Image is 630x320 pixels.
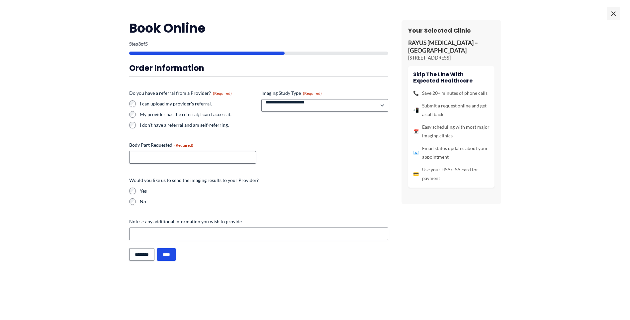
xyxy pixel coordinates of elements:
p: RAYUS [MEDICAL_DATA] – [GEOGRAPHIC_DATA] [408,39,495,55]
legend: Do you have a referral from a Provider? [129,90,232,96]
li: Email status updates about your appointment [413,144,490,161]
span: × [607,7,620,20]
label: Yes [140,188,388,194]
label: My provider has the referral; I can't access it. [140,111,256,118]
li: Save 20+ minutes of phone calls [413,89,490,97]
label: No [140,198,388,205]
span: 📧 [413,148,419,157]
span: 5 [145,41,148,47]
legend: Would you like us to send the imaging results to your Provider? [129,177,259,184]
label: Notes - any additional information you wish to provide [129,218,388,225]
span: 📲 [413,106,419,114]
label: I can upload my provider's referral. [140,100,256,107]
h4: Skip the line with Expected Healthcare [413,71,490,84]
li: Use your HSA/FSA card for payment [413,165,490,183]
h3: Your Selected Clinic [408,27,495,34]
span: 💳 [413,170,419,178]
span: 📅 [413,127,419,136]
span: 3 [138,41,141,47]
label: I don't have a referral and am self-referring. [140,122,256,128]
span: (Required) [303,91,322,96]
span: (Required) [213,91,232,96]
p: [STREET_ADDRESS] [408,55,495,61]
li: Easy scheduling with most major imaging clinics [413,123,490,140]
span: (Required) [174,143,193,148]
li: Submit a request online and get a call back [413,101,490,119]
p: Step of [129,42,388,46]
label: Body Part Requested [129,142,256,148]
label: Imaging Study Type [261,90,388,96]
h3: Order Information [129,63,388,73]
h2: Book Online [129,20,388,36]
span: 📞 [413,89,419,97]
